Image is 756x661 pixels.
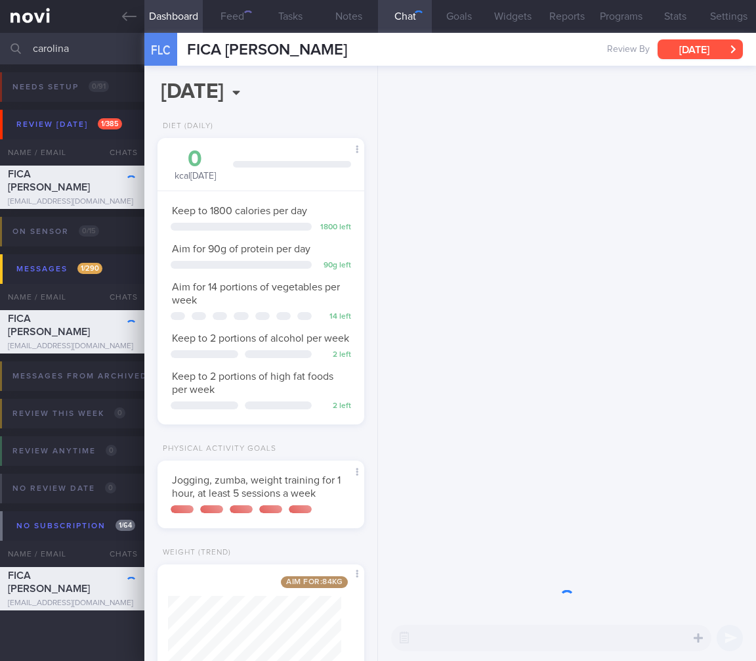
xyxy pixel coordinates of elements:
div: 2 left [318,350,351,360]
div: kcal [DATE] [171,148,220,183]
span: Keep to 2 portions of alcohol per week [172,333,349,344]
div: [EMAIL_ADDRESS][DOMAIN_NAME] [8,599,136,608]
div: [EMAIL_ADDRESS][DOMAIN_NAME] [8,197,136,207]
span: Aim for: 84 kg [281,576,348,588]
span: 0 / 91 [89,81,109,92]
div: 0 [171,148,220,171]
div: FLC [141,25,180,76]
div: Chats [92,139,144,166]
span: 1 / 290 [77,263,102,274]
span: 0 [114,407,125,419]
div: Physical Activity Goals [157,444,276,454]
div: Weight (Trend) [157,548,231,558]
span: 0 [105,482,116,493]
div: Messages from Archived [9,367,179,385]
div: Review this week [9,405,129,422]
div: Chats [92,541,144,567]
div: Diet (Daily) [157,122,213,131]
div: [EMAIL_ADDRESS][DOMAIN_NAME] [8,342,136,352]
span: 1 / 385 [98,118,122,129]
div: On sensor [9,223,102,240]
div: Messages [13,260,106,278]
span: Keep to 2 portions of high fat foods per week [172,371,333,395]
div: No subscription [13,517,138,535]
span: FICA [PERSON_NAME] [8,169,90,193]
div: 90 g left [318,261,351,271]
span: 0 [106,445,117,456]
div: 1800 left [318,223,351,233]
div: No review date [9,480,119,497]
span: Aim for 90g of protein per day [172,244,310,254]
button: [DATE] [658,39,743,59]
span: Review By [607,44,650,56]
span: 0 / 15 [79,225,99,237]
div: Review anytime [9,442,120,460]
div: Chats [92,284,144,310]
span: FICA [PERSON_NAME] [8,570,90,594]
div: 2 left [318,401,351,411]
span: Keep to 1800 calories per day [172,206,307,216]
div: Needs setup [9,78,112,96]
span: Jogging, zumba, weight training for 1 hour, at least 5 sessions a week [172,475,341,499]
span: FICA [PERSON_NAME] [187,42,347,58]
span: Aim for 14 portions of vegetables per week [172,282,340,306]
div: Review [DATE] [13,116,125,133]
div: 14 left [318,312,351,322]
span: 1 / 64 [115,520,135,531]
span: FICA [PERSON_NAME] [8,313,90,337]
